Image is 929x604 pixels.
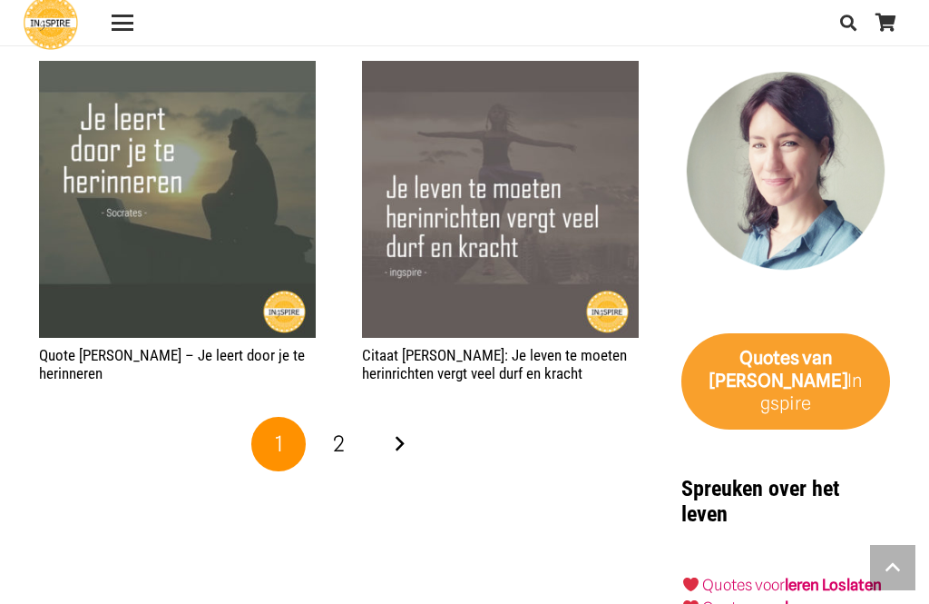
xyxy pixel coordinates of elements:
strong: Spreuken over het leven [681,476,839,528]
a: Citaat [PERSON_NAME]: Je leven te moeten herinrichten vergt veel durf en kracht [362,346,627,382]
a: Citaat Inge van Ingspire: Je leven te moeten herinrichten vergt veel durf en kracht [362,63,640,81]
a: Pagina 2 [312,417,367,471]
span: Pagina 1 [251,417,306,471]
img: Citaat Inge van Ingspire: Je leven te moeten herinrichten vergt veel durf en kracht [362,61,640,339]
a: Menu [99,12,145,34]
span: 1 [275,431,283,457]
a: Terug naar top [870,545,915,590]
img: ❤ [683,577,699,592]
img: Citaat van Socrates - Je leert door je te herinneren | ingspire [39,61,316,338]
a: leren Loslaten [785,576,882,594]
img: Inge Geertzen - schrijfster Ingspire.nl, markteer en handmassage therapeut [681,72,890,281]
strong: van [PERSON_NAME] [709,347,847,391]
a: Quote [PERSON_NAME] – Je leert door je te herinneren [39,346,305,382]
a: Quotes van [PERSON_NAME]Ingspire [681,333,890,430]
a: Quotes voor [702,576,785,594]
strong: Quotes [739,347,799,369]
span: 2 [333,431,345,457]
a: Quote Socrates – Je leert door je te herinneren [39,63,316,81]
